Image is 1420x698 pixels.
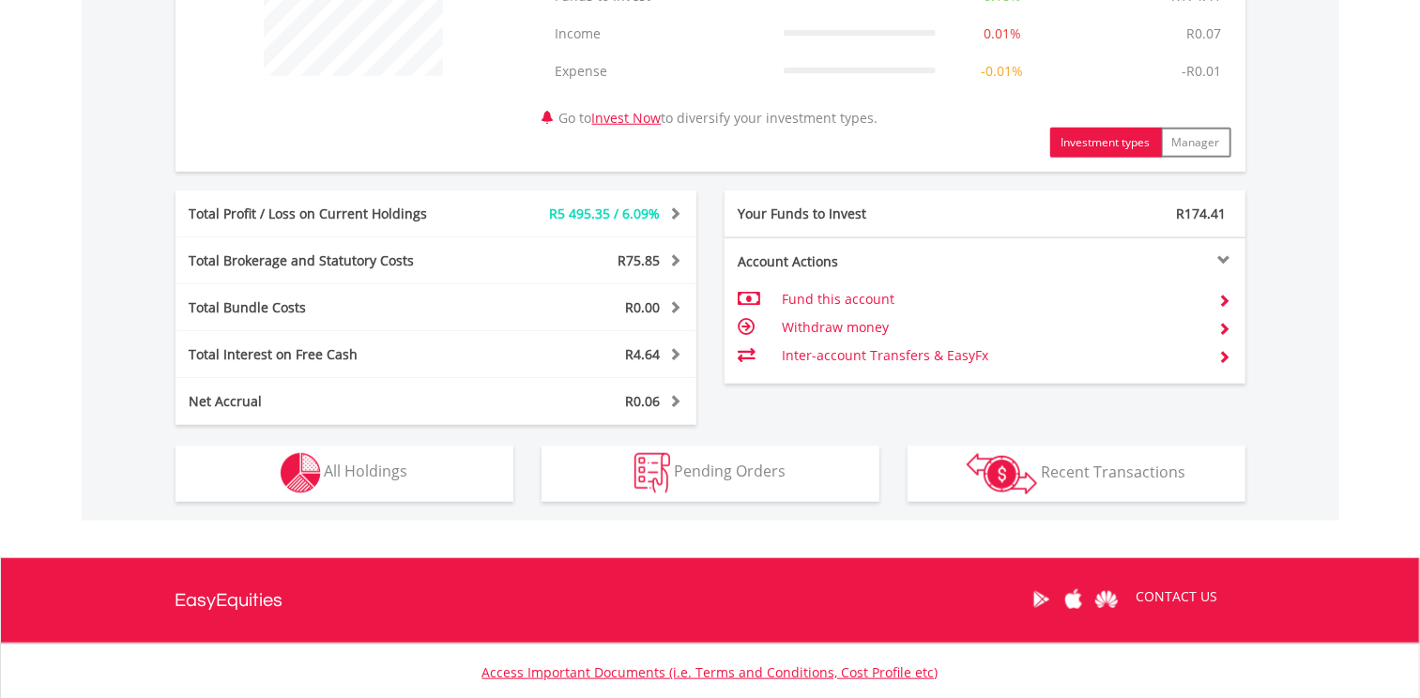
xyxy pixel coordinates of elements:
span: R0.06 [626,392,661,410]
td: -R0.01 [1173,53,1231,90]
div: Total Profit / Loss on Current Holdings [176,205,480,223]
td: Expense [546,53,774,90]
span: All Holdings [325,462,408,482]
a: Access Important Documents (i.e. Terms and Conditions, Cost Profile etc) [482,663,939,681]
img: pending_instructions-wht.png [634,453,670,493]
div: Your Funds to Invest [725,205,985,223]
span: Pending Orders [674,462,786,482]
td: Income [546,15,774,53]
img: transactions-zar-wht.png [967,453,1037,494]
span: R5 495.35 / 6.09% [550,205,661,222]
button: Pending Orders [542,446,879,502]
button: All Holdings [176,446,513,502]
img: holdings-wht.png [281,453,321,493]
a: EasyEquities [176,558,283,643]
div: Total Interest on Free Cash [176,345,480,364]
button: Manager [1161,128,1231,158]
td: Withdraw money [782,313,1203,341]
div: Total Bundle Costs [176,298,480,317]
td: Inter-account Transfers & EasyFx [782,341,1203,370]
span: R0.00 [626,298,661,316]
span: Recent Transactions [1041,462,1185,482]
a: Google Play [1025,570,1058,629]
div: Account Actions [725,252,985,271]
div: Net Accrual [176,392,480,411]
div: Total Brokerage and Statutory Costs [176,251,480,270]
button: Recent Transactions [908,446,1245,502]
a: Apple [1058,570,1091,629]
a: Huawei [1091,570,1123,629]
td: R0.07 [1178,15,1231,53]
button: Investment types [1050,128,1162,158]
span: R174.41 [1177,205,1227,222]
a: Invest Now [592,109,662,127]
td: 0.01% [945,15,1060,53]
span: R4.64 [626,345,661,363]
span: R75.85 [618,251,661,269]
td: Fund this account [782,285,1203,313]
a: CONTACT US [1123,570,1231,623]
td: -0.01% [945,53,1060,90]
